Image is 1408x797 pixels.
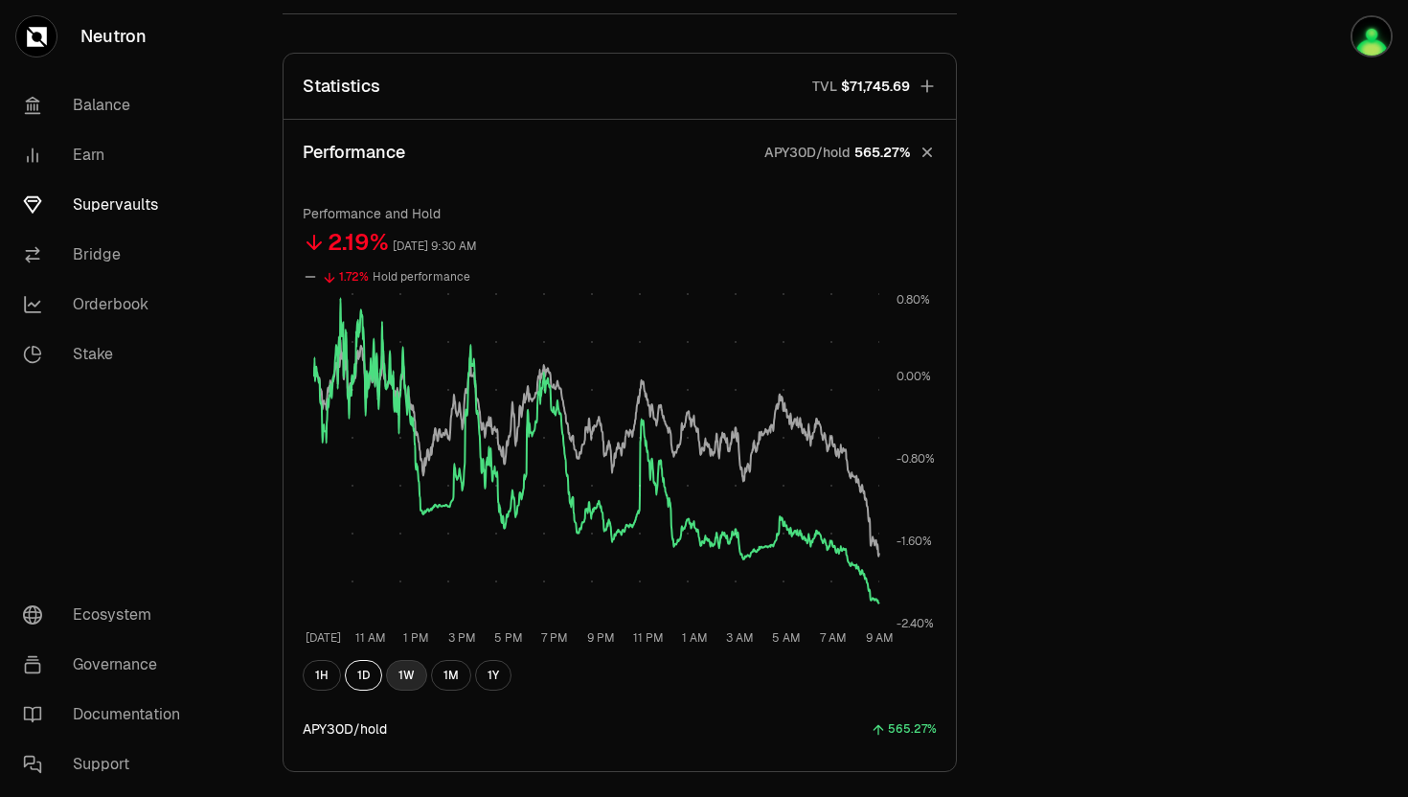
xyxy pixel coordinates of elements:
[8,690,207,740] a: Documentation
[303,719,387,739] div: APY30D/hold
[897,369,931,384] tspan: 0.00%
[355,630,386,646] tspan: 11 AM
[8,280,207,330] a: Orderbook
[8,130,207,180] a: Earn
[633,630,664,646] tspan: 11 PM
[475,660,511,691] button: 1Y
[345,660,382,691] button: 1D
[682,630,708,646] tspan: 1 AM
[284,185,956,771] div: PerformanceAPY30D/hold565.27%
[339,266,369,288] div: 1.72%
[303,660,341,691] button: 1H
[393,236,477,258] div: [DATE] 9:30 AM
[303,139,405,166] p: Performance
[897,451,935,467] tspan: -0.80%
[897,616,934,631] tspan: -2.40%
[8,590,207,640] a: Ecosystem
[403,630,429,646] tspan: 1 PM
[587,630,615,646] tspan: 9 PM
[897,534,932,549] tspan: -1.60%
[303,204,937,223] p: Performance and Hold
[8,640,207,690] a: Governance
[8,180,207,230] a: Supervaults
[772,630,801,646] tspan: 5 AM
[726,630,754,646] tspan: 3 AM
[386,660,427,691] button: 1W
[448,630,476,646] tspan: 3 PM
[284,54,956,119] button: StatisticsTVL$71,745.69
[812,77,837,96] p: TVL
[1351,15,1393,57] img: q2
[541,630,568,646] tspan: 7 PM
[764,143,851,162] p: APY30D/hold
[494,630,523,646] tspan: 5 PM
[284,120,956,185] button: PerformanceAPY30D/hold565.27%
[888,718,937,740] div: 565.27%
[8,740,207,789] a: Support
[306,630,341,646] tspan: [DATE]
[303,73,380,100] p: Statistics
[8,80,207,130] a: Balance
[328,227,389,258] div: 2.19%
[897,292,930,307] tspan: 0.80%
[373,266,470,288] div: Hold performance
[854,143,910,162] span: 565.27%
[431,660,471,691] button: 1M
[820,630,847,646] tspan: 7 AM
[8,330,207,379] a: Stake
[8,230,207,280] a: Bridge
[866,630,894,646] tspan: 9 AM
[841,77,910,96] span: $71,745.69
